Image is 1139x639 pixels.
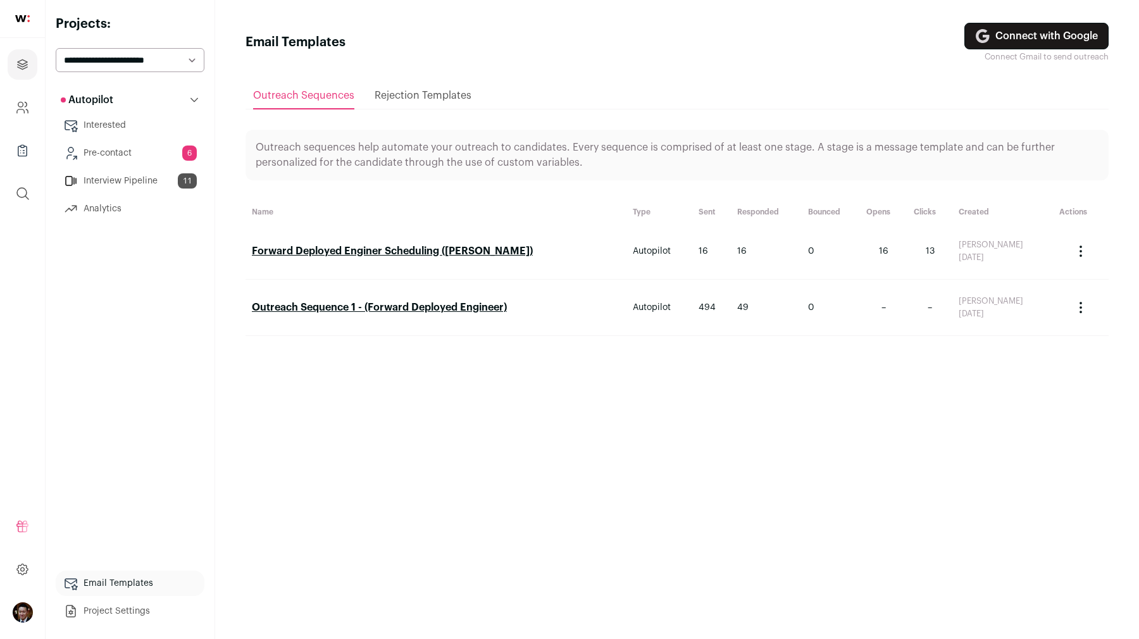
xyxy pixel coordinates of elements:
a: Email Templates [56,571,204,596]
a: Pre-contact6 [56,140,204,166]
div: Outreach sequences help automate your outreach to candidates. Every sequence is comprised of at l... [246,130,1109,180]
td: 0 [802,280,860,336]
th: Opens [860,201,907,223]
a: Analytics [56,196,204,221]
td: 16 [692,223,731,280]
div: – [866,301,901,314]
a: Interview Pipeline11 [56,168,204,194]
a: Forward Deployed Enginer Scheduling ([PERSON_NAME]) [252,246,533,256]
button: Autopilot [56,87,204,113]
a: Company and ATS Settings [8,92,37,123]
div: [DATE] [959,252,1046,263]
a: Company Lists [8,135,37,166]
td: 16 [731,223,802,280]
button: Actions [1066,236,1096,266]
h1: Email Templates [246,34,345,51]
div: [PERSON_NAME] [959,296,1046,306]
a: Interested [56,113,204,138]
th: Type [626,201,692,223]
span: 11 [178,173,197,189]
img: 232269-medium_jpg [13,602,33,623]
th: Actions [1053,201,1109,223]
td: 0 [802,223,860,280]
td: 13 [907,223,952,280]
span: 6 [182,146,197,161]
button: Actions [1066,292,1096,323]
a: Rejection Templates [375,83,471,108]
a: Outreach Sequence 1 - (Forward Deployed Engineer) [252,302,507,313]
p: Autopilot [61,92,113,108]
a: Projects [8,49,37,80]
td: 494 [692,280,731,336]
th: Sent [692,201,731,223]
th: Created [952,201,1052,223]
th: Name [246,201,626,223]
button: Open dropdown [13,602,33,623]
img: wellfound-shorthand-0d5821cbd27db2630d0214b213865d53afaa358527fdda9d0ea32b1df1b89c2c.svg [15,15,30,22]
div: – [914,301,946,314]
h2: Projects: [56,15,204,33]
td: 16 [860,223,907,280]
div: [PERSON_NAME] [959,240,1046,250]
td: Autopilot [626,223,692,280]
span: Outreach Sequences [253,90,354,101]
span: Rejection Templates [375,90,471,101]
a: Connect with Google [964,23,1109,49]
th: Responded [731,201,802,223]
td: Autopilot [626,280,692,336]
th: Clicks [907,201,952,223]
div: Connect Gmail to send outreach [964,52,1109,62]
a: Project Settings [56,599,204,624]
th: Bounced [802,201,860,223]
td: 49 [731,280,802,336]
div: [DATE] [959,309,1046,319]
